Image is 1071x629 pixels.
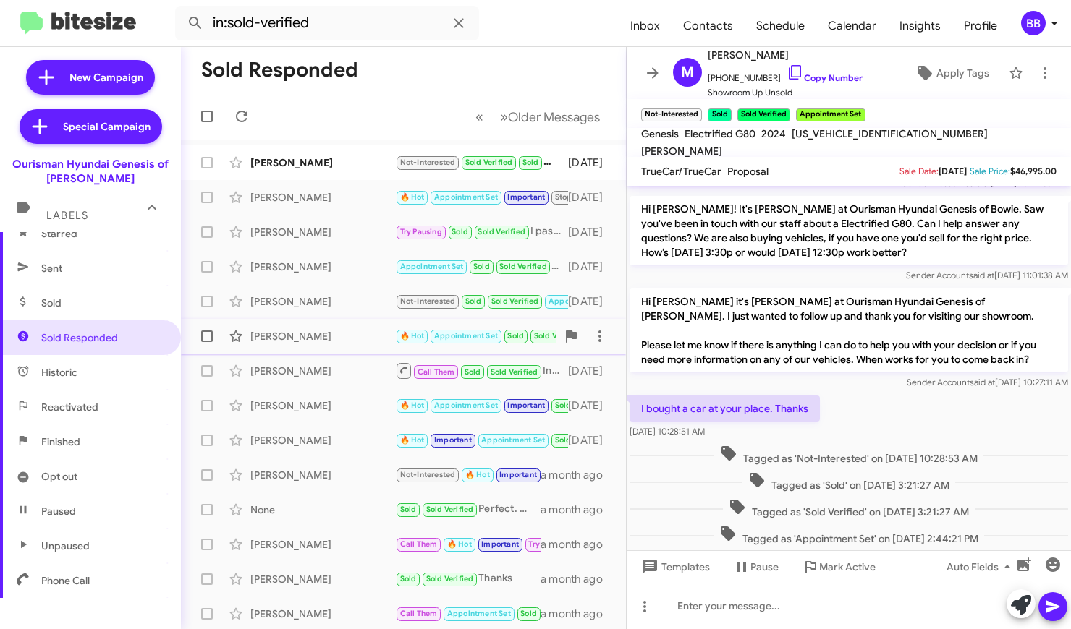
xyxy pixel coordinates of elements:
span: [DATE] 10:28:51 AM [630,426,705,437]
span: Sold Verified [426,574,474,583]
span: Insights [888,5,952,47]
span: TrueCar/TrueCar [641,165,721,178]
small: Not-Interested [641,108,702,121]
div: [PERSON_NAME] [250,190,395,205]
span: Important [507,192,545,202]
span: Sold [452,227,468,236]
span: Historic [41,365,77,380]
span: Templates [638,554,710,580]
span: Genesis [641,127,679,140]
div: What paper work do I need to fill out [DATE] [395,189,568,205]
span: Important [481,539,519,549]
div: Ok, great [395,397,568,414]
span: Auto Fields [947,554,1016,580]
span: Sold Responded [41,330,118,345]
span: Important [434,435,472,445]
div: a month ago [541,607,614,621]
span: Sold [400,505,417,514]
span: » [500,108,508,126]
div: Thanks [395,570,541,587]
span: M [681,61,694,84]
span: Mark Active [819,554,876,580]
div: a month ago [541,572,614,586]
a: Profile [952,5,1009,47]
span: Appointment Set [549,296,612,306]
span: Sold [465,296,482,306]
div: Thanks [395,432,568,448]
span: Call Them [418,367,455,377]
span: [DATE] [939,166,967,176]
div: [PERSON_NAME] [250,155,395,170]
span: Starred [41,226,77,241]
span: Appointment Set [434,401,498,410]
span: « [475,108,483,126]
a: Special Campaign [20,109,162,144]
span: Pause [750,554,779,580]
div: I bought a car at your place. Thanks [395,293,568,309]
span: Tagged as 'Appointment Set' on [DATE] 2:44:21 PM [714,525,984,546]
span: Try Pausing [400,227,442,236]
span: Important [499,470,537,479]
span: Tagged as 'Not-Interested' on [DATE] 10:28:53 AM [714,445,983,466]
span: Special Campaign [63,119,151,134]
input: Search [175,6,479,40]
span: Appointment Set [447,609,511,618]
span: 🔥 Hot [400,435,425,445]
div: [PERSON_NAME] [250,572,395,586]
span: 🔥 Hot [400,192,425,202]
a: Schedule [745,5,816,47]
span: 🔥 Hot [400,331,425,341]
span: Try Pausing [528,539,570,549]
div: Inbound Call [395,361,568,380]
span: Call Them [400,609,438,618]
div: I just sent you over the informational brochure. The Ram is no longer available.. [395,328,556,344]
div: I already leased a car from you folks thanks [395,154,568,171]
span: Sold Verified [491,296,539,306]
span: Tagged as 'Sold' on [DATE] 3:21:27 AM [742,471,955,492]
span: Stop [555,192,572,202]
div: [PERSON_NAME] [250,607,395,621]
span: Appointment Set [434,331,498,341]
h1: Sold Responded [201,59,358,82]
span: said at [970,377,995,388]
a: Calendar [816,5,888,47]
span: Sold Verified [491,367,538,377]
div: [PERSON_NAME] [250,433,395,448]
button: Apply Tags [901,60,1002,86]
div: [PERSON_NAME] [250,260,395,274]
div: [DATE] [568,190,614,205]
span: Appointment Set [400,262,464,271]
span: Sold Verified [465,158,513,167]
div: [DATE] [568,433,614,448]
span: Tagged as 'Sold Verified' on [DATE] 3:21:27 AM [723,498,975,519]
span: Sold [520,609,537,618]
span: Electrified G80 [685,127,755,140]
span: Showroom Up Unsold [708,85,863,100]
span: Appointment Set [481,435,545,445]
span: [PERSON_NAME] [708,46,863,64]
a: Contacts [672,5,745,47]
button: Previous [467,102,492,132]
span: Sold [473,262,490,271]
span: $46,995.00 [1010,166,1057,176]
span: Sold Verified [478,227,525,236]
p: I bought a car at your place. Thanks [630,395,820,422]
small: Sold Verified [737,108,790,121]
small: Sold [708,108,731,121]
button: Auto Fields [935,554,1028,580]
small: Appointment Set [796,108,865,121]
span: [US_VEHICLE_IDENTIFICATION_NUMBER] [792,127,988,140]
div: [PERSON_NAME] [250,537,395,552]
span: Sold [507,331,524,341]
div: Call me [PHONE_NUMBER] [395,605,541,622]
span: Older Messages [508,109,600,125]
a: Inbox [619,5,672,47]
span: Sold Verified [426,505,474,514]
a: New Campaign [26,60,155,95]
span: Not-Interested [400,470,456,479]
div: [PERSON_NAME] [250,364,395,378]
span: said at [969,270,994,281]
